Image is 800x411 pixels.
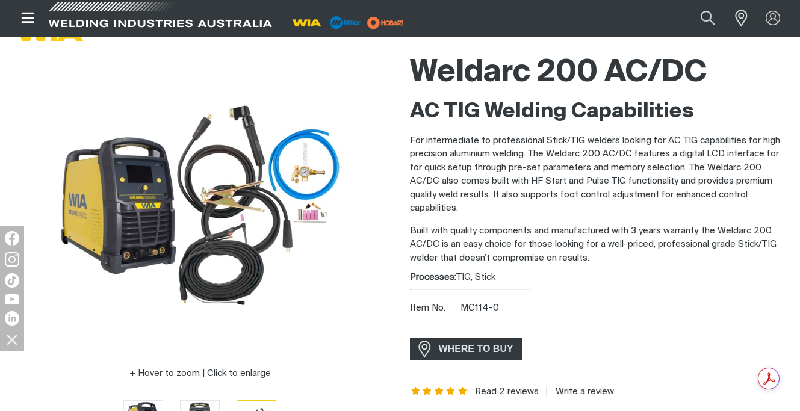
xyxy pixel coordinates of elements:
[431,339,521,359] span: WHERE TO BUY
[410,134,791,215] p: For intermediate to professional Stick/TIG welders looking for AC TIG capabilities for high preci...
[410,271,791,285] div: TIG, Stick
[410,301,459,315] span: Item No.
[364,18,408,27] a: miller
[475,386,539,397] a: Read 2 reviews
[5,252,19,267] img: Instagram
[410,224,791,265] p: Built with quality components and manufactured with 3 years warranty, the Weldarc 200 AC/DC is an...
[364,14,408,32] img: miller
[5,231,19,246] img: Facebook
[687,5,728,32] button: Search products
[5,311,19,326] img: LinkedIn
[410,99,791,125] h2: AC TIG Welding Capabilities
[5,294,19,304] img: YouTube
[410,388,469,396] span: Rating: 5
[410,338,522,360] a: WHERE TO BUY
[410,54,791,93] h1: Weldarc 200 AC/DC
[672,5,728,32] input: Product name or item number...
[460,303,499,312] span: MC114-0
[410,273,456,282] strong: Processes:
[5,273,19,288] img: TikTok
[122,366,278,381] button: Hover to zoom | Click to enlarge
[49,48,351,348] img: Weldarc 200 AC/DC
[546,386,614,397] a: Write a review
[2,329,22,350] img: hide socials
